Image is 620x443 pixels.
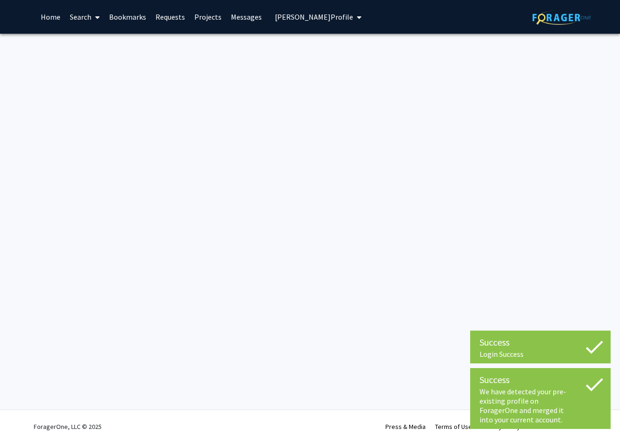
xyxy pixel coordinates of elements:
div: Login Success [480,349,601,359]
a: Bookmarks [104,0,151,33]
a: Search [65,0,104,33]
a: Terms of Use [435,422,472,431]
a: Messages [226,0,266,33]
img: ForagerOne Logo [532,10,591,25]
div: We have detected your pre-existing profile on ForagerOne and merged it into your current account. [480,387,601,424]
a: Projects [190,0,226,33]
div: ForagerOne, LLC © 2025 [34,410,102,443]
span: [PERSON_NAME] Profile [275,12,353,22]
a: Press & Media [385,422,426,431]
a: Requests [151,0,190,33]
div: Success [480,335,601,349]
div: Success [480,373,601,387]
a: Home [36,0,65,33]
